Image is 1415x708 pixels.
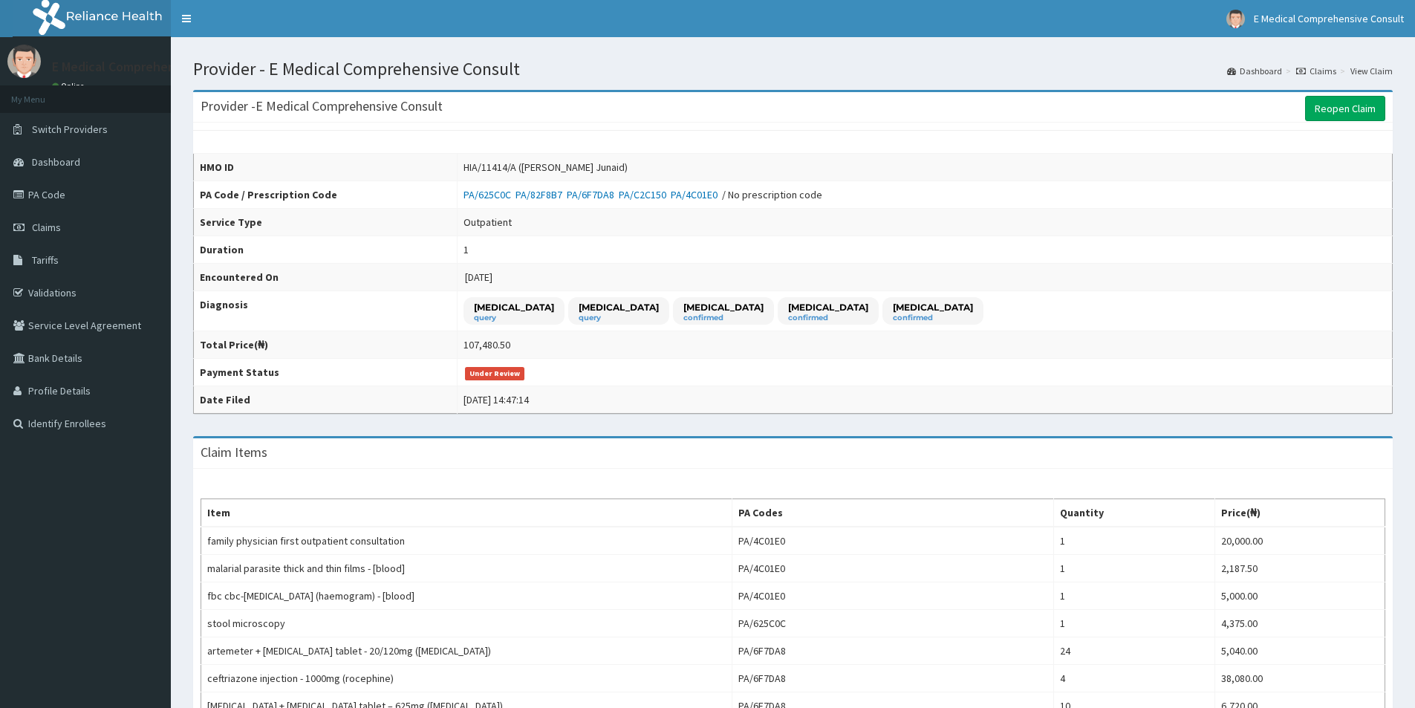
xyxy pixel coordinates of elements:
[1053,637,1214,665] td: 24
[683,301,764,314] p: [MEDICAL_DATA]
[194,264,458,291] th: Encountered On
[732,610,1053,637] td: PA/625C0C
[465,367,525,380] span: Under Review
[1053,582,1214,610] td: 1
[732,555,1053,582] td: PA/4C01E0
[474,314,554,322] small: query
[1215,555,1385,582] td: 2,187.50
[201,637,732,665] td: artemeter + [MEDICAL_DATA] tablet - 20/120mg ([MEDICAL_DATA])
[788,314,868,322] small: confirmed
[1053,527,1214,555] td: 1
[201,446,267,459] h3: Claim Items
[1215,527,1385,555] td: 20,000.00
[194,291,458,331] th: Diagnosis
[1215,637,1385,665] td: 5,040.00
[463,188,515,201] a: PA/625C0C
[1226,10,1245,28] img: User Image
[1053,499,1214,527] th: Quantity
[1350,65,1393,77] a: View Claim
[1305,96,1385,121] a: Reopen Claim
[201,527,732,555] td: family physician first outpatient consultation
[201,610,732,637] td: stool microscopy
[463,392,529,407] div: [DATE] 14:47:14
[7,45,41,78] img: User Image
[1215,610,1385,637] td: 4,375.00
[201,582,732,610] td: fbc cbc-[MEDICAL_DATA] (haemogram) - [blood]
[893,314,973,322] small: confirmed
[463,160,628,175] div: HIA/11414/A ([PERSON_NAME] Junaid)
[463,215,512,230] div: Outpatient
[194,331,458,359] th: Total Price(₦)
[194,181,458,209] th: PA Code / Prescription Code
[463,242,469,257] div: 1
[465,270,492,284] span: [DATE]
[732,665,1053,692] td: PA/6F7DA8
[732,499,1053,527] th: PA Codes
[732,527,1053,555] td: PA/4C01E0
[194,359,458,386] th: Payment Status
[1053,610,1214,637] td: 1
[619,188,671,201] a: PA/C2C150
[201,665,732,692] td: ceftriazone injection - 1000mg (rocephine)
[474,301,554,314] p: [MEDICAL_DATA]
[193,59,1393,79] h1: Provider - E Medical Comprehensive Consult
[1296,65,1336,77] a: Claims
[194,209,458,236] th: Service Type
[567,188,619,201] a: PA/6F7DA8
[32,155,80,169] span: Dashboard
[1215,582,1385,610] td: 5,000.00
[201,499,732,527] th: Item
[732,582,1053,610] td: PA/4C01E0
[671,188,722,201] a: PA/4C01E0
[1254,12,1404,25] span: E Medical Comprehensive Consult
[194,386,458,414] th: Date Filed
[1215,665,1385,692] td: 38,080.00
[788,301,868,314] p: [MEDICAL_DATA]
[732,637,1053,665] td: PA/6F7DA8
[579,314,659,322] small: query
[1053,665,1214,692] td: 4
[683,314,764,322] small: confirmed
[893,301,973,314] p: [MEDICAL_DATA]
[32,253,59,267] span: Tariffs
[1053,555,1214,582] td: 1
[52,60,246,74] p: E Medical Comprehensive Consult
[1227,65,1282,77] a: Dashboard
[32,221,61,234] span: Claims
[194,154,458,181] th: HMO ID
[32,123,108,136] span: Switch Providers
[463,337,510,352] div: 107,480.50
[194,236,458,264] th: Duration
[515,188,567,201] a: PA/82F8B7
[1215,499,1385,527] th: Price(₦)
[579,301,659,314] p: [MEDICAL_DATA]
[463,187,822,202] div: / No prescription code
[201,555,732,582] td: malarial parasite thick and thin films - [blood]
[52,81,88,91] a: Online
[201,100,443,113] h3: Provider - E Medical Comprehensive Consult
